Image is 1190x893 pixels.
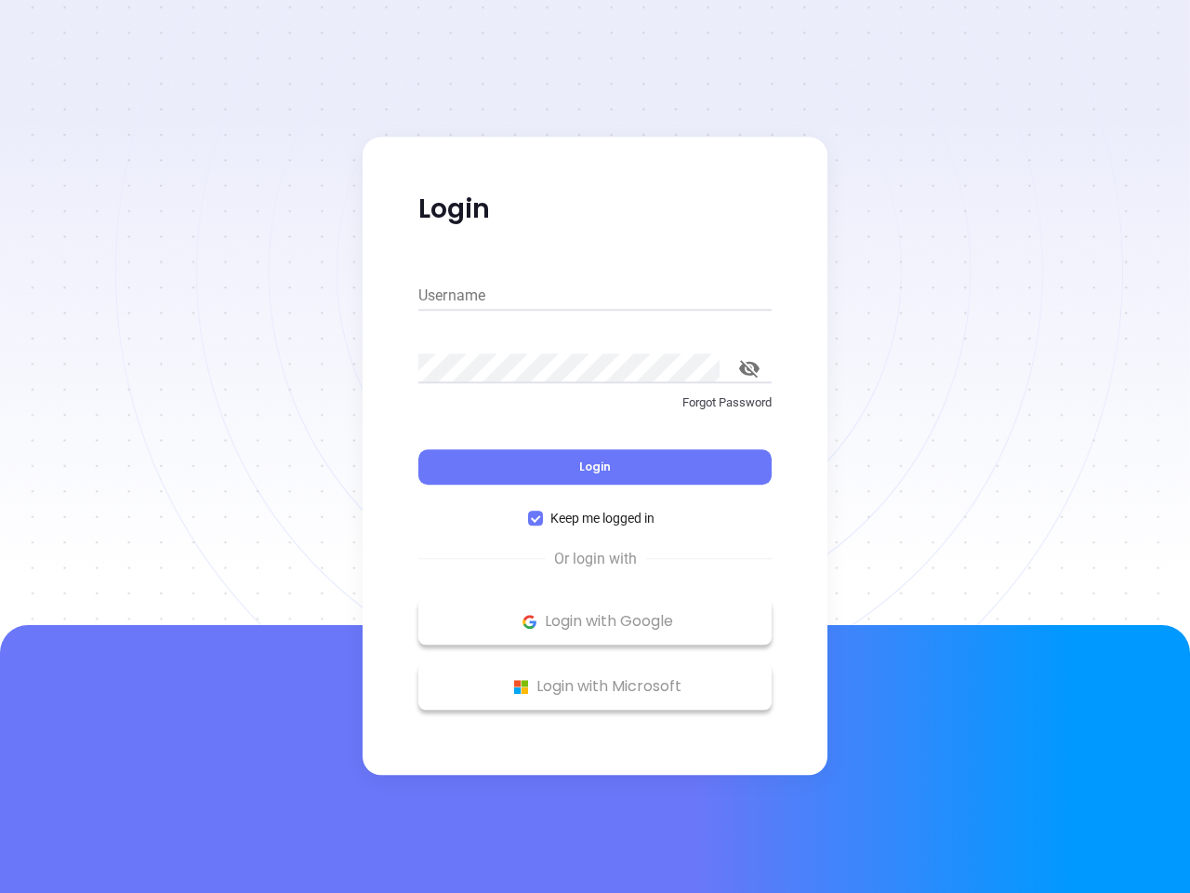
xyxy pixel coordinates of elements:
p: Forgot Password [418,393,772,412]
span: Keep me logged in [543,508,662,528]
p: Login with Google [428,607,762,635]
span: Login [579,459,611,474]
p: Login [418,193,772,226]
button: Login [418,449,772,485]
button: toggle password visibility [727,346,772,391]
img: Google Logo [518,610,541,633]
button: Google Logo Login with Google [418,598,772,645]
img: Microsoft Logo [509,675,533,699]
span: Or login with [545,548,646,570]
p: Login with Microsoft [428,673,762,700]
a: Forgot Password [418,393,772,427]
button: Microsoft Logo Login with Microsoft [418,663,772,710]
